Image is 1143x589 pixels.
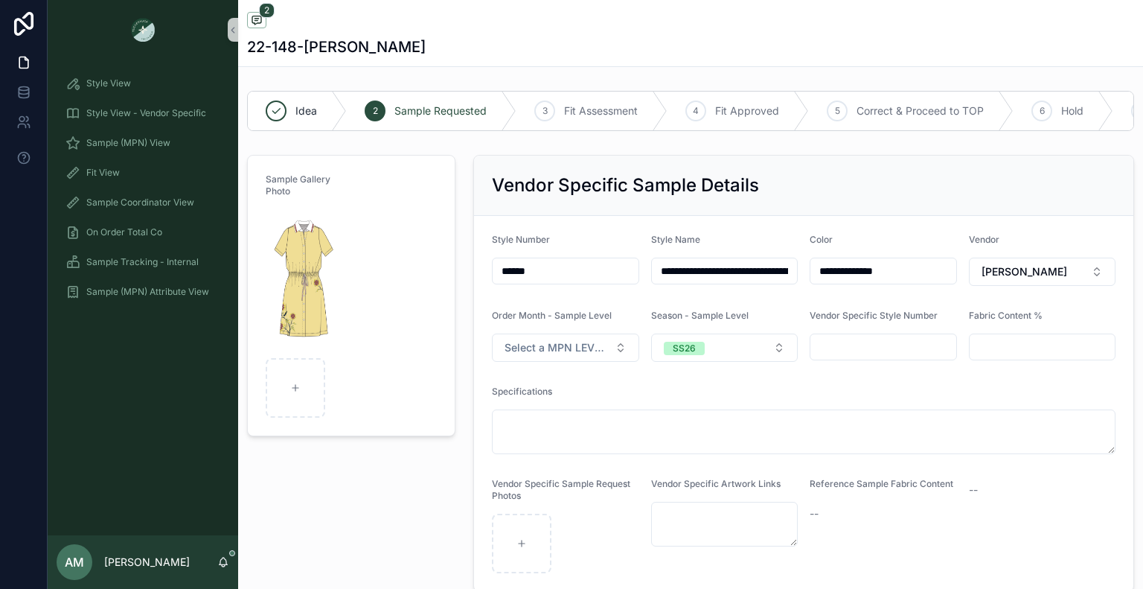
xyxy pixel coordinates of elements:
[1040,105,1045,117] span: 6
[247,12,266,31] button: 2
[131,18,155,42] img: App logo
[835,105,840,117] span: 5
[86,107,206,119] span: Style View - Vendor Specific
[86,77,131,89] span: Style View
[57,219,229,246] a: On Order Total Co
[982,264,1067,279] span: [PERSON_NAME]
[969,310,1043,321] span: Fabric Content %
[86,197,194,208] span: Sample Coordinator View
[969,258,1116,286] button: Select Button
[104,555,190,570] p: [PERSON_NAME]
[57,159,229,186] a: Fit View
[810,234,833,245] span: Color
[57,249,229,276] a: Sample Tracking - Internal
[492,386,552,397] span: Specifications
[492,234,550,245] span: Style Number
[693,105,699,117] span: 4
[810,310,938,321] span: Vendor Specific Style Number
[247,36,426,57] h1: 22-148-[PERSON_NAME]
[673,342,696,355] div: SS26
[86,137,170,149] span: Sample (MPN) View
[65,553,84,571] span: AM
[505,340,609,355] span: Select a MPN LEVEL ORDER MONTH
[492,478,630,501] span: Vendor Specific Sample Request Photos
[57,130,229,156] a: Sample (MPN) View
[86,167,120,179] span: Fit View
[295,104,317,118] span: Idea
[969,483,978,497] span: --
[715,104,779,118] span: Fit Approved
[373,105,378,117] span: 2
[857,104,984,118] span: Correct & Proceed to TOP
[564,104,638,118] span: Fit Assessment
[86,226,162,238] span: On Order Total Co
[810,506,819,521] span: --
[492,173,759,197] h2: Vendor Specific Sample Details
[57,278,229,305] a: Sample (MPN) Attribute View
[57,70,229,97] a: Style View
[1061,104,1083,118] span: Hold
[651,234,700,245] span: Style Name
[57,189,229,216] a: Sample Coordinator View
[810,478,953,489] span: Reference Sample Fabric Content
[492,310,612,321] span: Order Month - Sample Level
[86,286,209,298] span: Sample (MPN) Attribute View
[86,256,199,268] span: Sample Tracking - Internal
[266,209,345,352] img: Screenshot-2025-09-01-at-11.58.39-AM.png
[57,100,229,127] a: Style View - Vendor Specific
[969,234,999,245] span: Vendor
[542,105,548,117] span: 3
[266,173,330,197] span: Sample Gallery Photo
[259,3,275,18] span: 2
[492,334,639,362] button: Select Button
[48,60,238,325] div: scrollable content
[651,334,798,362] button: Select Button
[651,310,749,321] span: Season - Sample Level
[651,478,781,489] span: Vendor Specific Artwork Links
[394,104,487,118] span: Sample Requested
